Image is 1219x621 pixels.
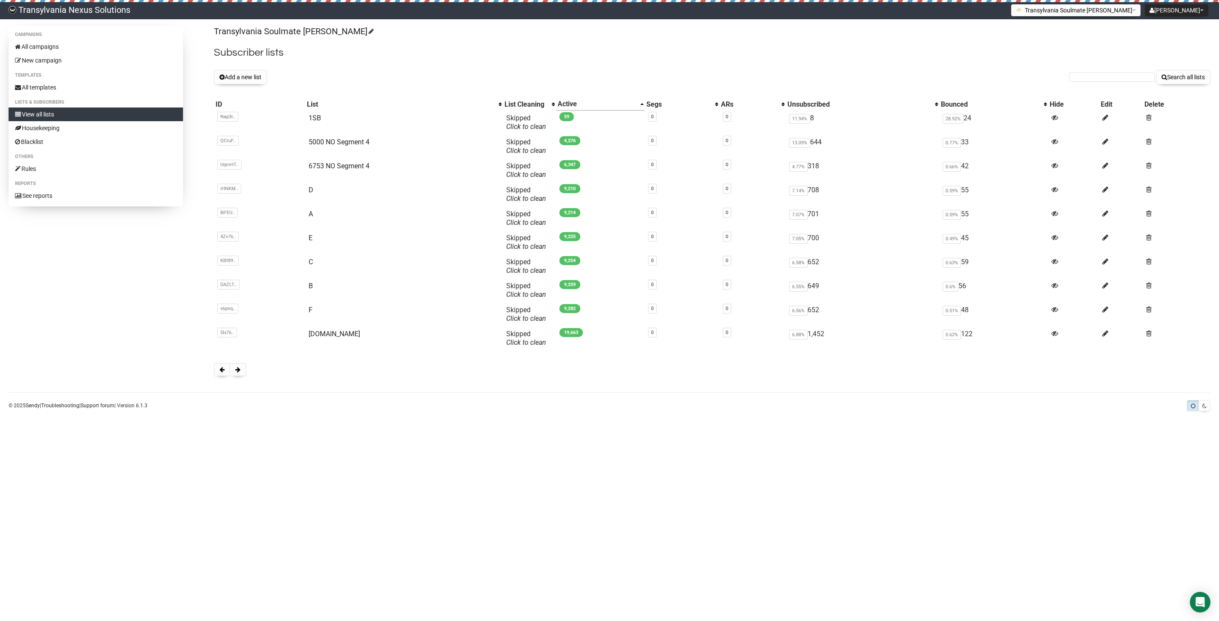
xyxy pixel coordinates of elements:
span: 7.14% [789,186,808,196]
a: See reports [9,189,183,203]
a: 0 [651,306,654,311]
span: 0.51% [943,306,961,316]
a: Blacklist [9,135,183,149]
div: Segs [646,100,711,109]
a: 0 [726,282,728,287]
a: Click to clean [506,146,546,155]
div: Hide [1050,100,1098,109]
span: 28.92% [943,114,964,124]
a: 0 [726,306,728,311]
a: 0 [651,210,654,215]
div: Bounced [941,100,1039,109]
div: ARs [721,100,777,109]
a: Click to clean [506,170,546,179]
td: 8 [786,110,940,134]
span: Skipped [506,138,546,155]
div: Open Intercom Messenger [1190,592,1210,612]
span: 0.59% [943,186,961,196]
span: UqmHT.. [217,160,242,170]
td: 700 [786,230,940,254]
span: 9,254 [559,256,580,265]
div: List [307,100,494,109]
a: Click to clean [506,218,546,227]
li: Reports [9,179,183,189]
span: Skipped [506,210,546,227]
span: 4Zv76.. [217,232,239,242]
button: [PERSON_NAME] [1145,4,1208,16]
th: Hide: No sort applied, sorting is disabled [1048,98,1099,110]
button: Search all lists [1156,70,1210,84]
span: 0.49% [943,234,961,244]
span: 4,276 [559,136,580,145]
a: 0 [726,330,728,335]
a: Click to clean [506,314,546,322]
a: 1SB [309,114,321,122]
th: Bounced: No sort applied, activate to apply an ascending sort [939,98,1048,110]
span: 7.05% [789,234,808,244]
h2: Subscriber lists [214,45,1210,60]
span: Skipped [506,306,546,322]
td: 649 [786,278,940,302]
td: 122 [939,326,1048,350]
span: 13.09% [789,138,810,148]
span: 5Ix76.. [217,328,237,337]
span: Skipped [506,282,546,299]
td: 708 [786,182,940,206]
a: Troubleshooting [41,403,79,409]
span: 9,225 [559,232,580,241]
span: 0.63% [943,258,961,268]
th: Active: Ascending sort applied, activate to apply a descending sort [556,98,645,110]
a: D [309,186,313,194]
span: 6.58% [789,258,808,268]
td: 652 [786,254,940,278]
a: 0 [726,186,728,191]
span: iHNKM.. [217,184,241,194]
th: Segs: No sort applied, activate to apply an ascending sort [645,98,720,110]
span: 0.77% [943,138,961,148]
a: All campaigns [9,40,183,54]
a: Sendy [26,403,40,409]
span: Skipped [506,162,546,179]
span: Skipped [506,234,546,251]
a: Click to clean [506,194,546,203]
span: 6.55% [789,282,808,292]
div: Unsubscribed [787,100,931,109]
span: 11.94% [789,114,810,124]
td: 48 [939,302,1048,326]
a: 0 [651,234,654,239]
a: View all lists [9,107,183,121]
td: 59 [939,254,1048,278]
a: F [309,306,312,314]
td: 318 [786,158,940,182]
li: Lists & subscribers [9,97,183,107]
span: Skipped [506,330,546,346]
div: Delete [1144,100,1208,109]
span: QCruF.. [217,136,239,146]
div: Active [558,100,636,108]
a: New campaign [9,54,183,67]
span: 0.6% [943,282,958,292]
td: 45 [939,230,1048,254]
span: 0.59% [943,210,961,220]
li: Others [9,152,183,162]
a: 0 [651,138,654,143]
li: Campaigns [9,30,183,40]
li: Templates [9,70,183,81]
td: 24 [939,110,1048,134]
a: 0 [651,258,654,263]
span: 6.56% [789,306,808,316]
span: 9,259 [559,280,580,289]
a: 0 [726,210,728,215]
a: Click to clean [506,122,546,131]
button: Add a new list [214,70,267,84]
span: 6,347 [559,160,580,169]
span: Skipped [506,258,546,275]
span: 0.66% [943,162,961,172]
a: 5000 NO Segment 4 [309,138,369,146]
span: v6pnq.. [217,304,238,313]
span: 4.77% [789,162,808,172]
button: Transylvania Soulmate [PERSON_NAME] [1011,4,1141,16]
span: 0.62% [943,330,961,340]
p: © 2025 | | | Version 6.1.3 [9,401,147,410]
th: Unsubscribed: No sort applied, activate to apply an ascending sort [786,98,940,110]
